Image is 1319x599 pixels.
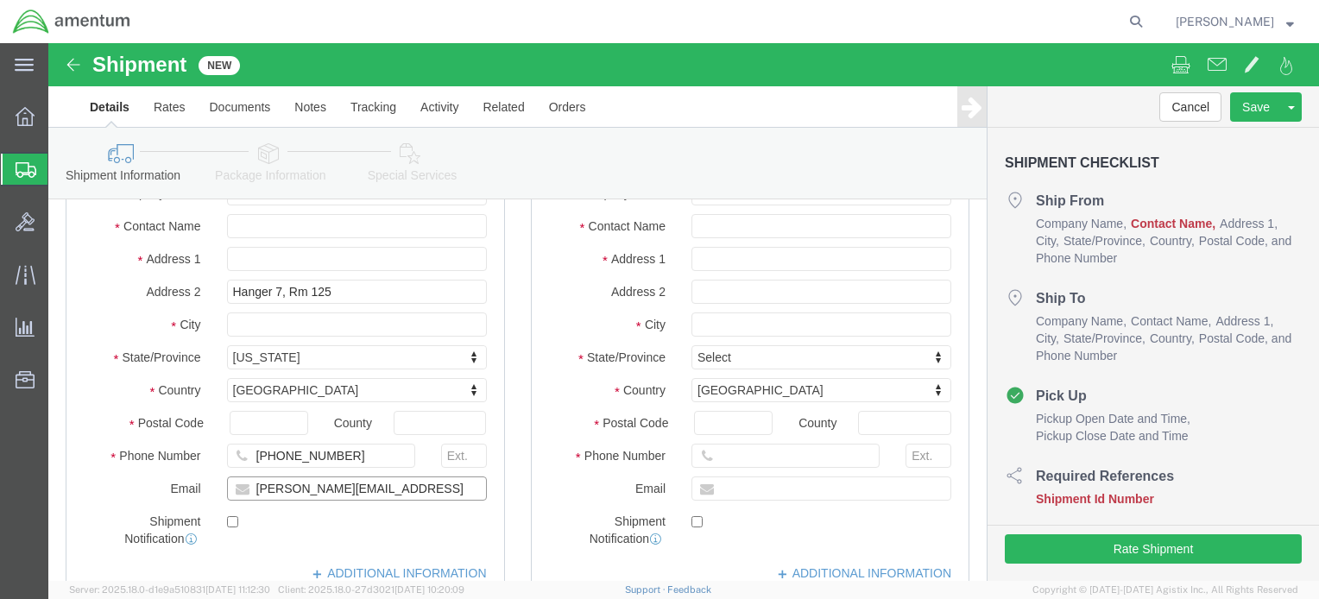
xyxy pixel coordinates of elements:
[48,43,1319,581] iframe: FS Legacy Container
[1032,583,1298,597] span: Copyright © [DATE]-[DATE] Agistix Inc., All Rights Reserved
[1175,11,1295,32] button: [PERSON_NAME]
[205,584,270,595] span: [DATE] 11:12:30
[394,584,464,595] span: [DATE] 10:20:09
[1176,12,1274,31] span: James Spear
[667,584,711,595] a: Feedback
[278,584,464,595] span: Client: 2025.18.0-27d3021
[625,584,668,595] a: Support
[12,9,131,35] img: logo
[69,584,270,595] span: Server: 2025.18.0-d1e9a510831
